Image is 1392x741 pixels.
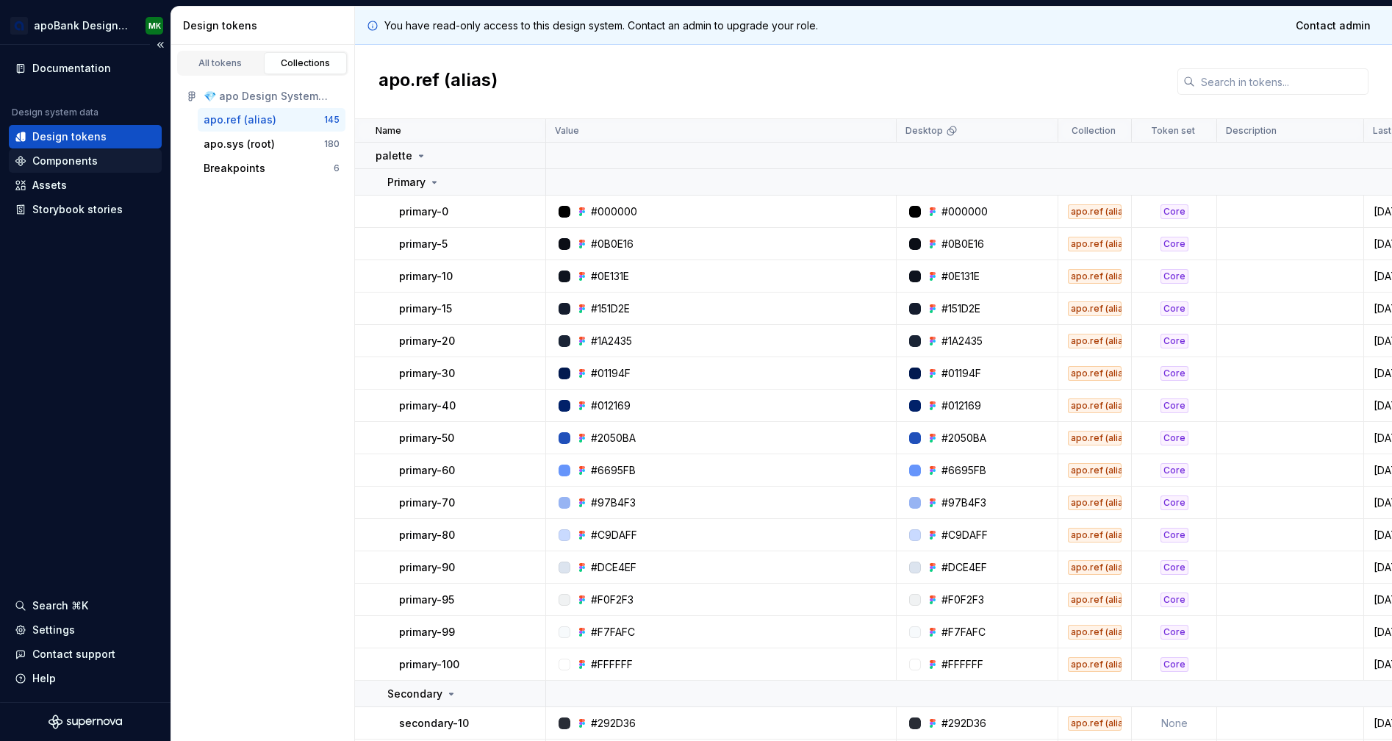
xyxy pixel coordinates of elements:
input: Search in tokens... [1195,68,1368,95]
div: #000000 [941,204,988,219]
div: apo.ref (alias) [1068,625,1122,640]
div: Contact support [32,647,115,662]
button: apo.sys (root)180 [198,132,345,156]
div: #012169 [941,398,981,413]
div: #F0F2F3 [591,593,634,607]
p: You have read-only access to this design system. Contact an admin to upgrade your role. [384,18,818,33]
div: #01194F [941,366,981,381]
div: #C9DAFF [941,528,988,543]
p: primary-15 [399,301,452,316]
div: Core [1160,593,1188,607]
div: Core [1160,334,1188,348]
img: e2a5b078-0b6a-41b7-8989-d7f554be194d.png [10,17,28,35]
p: primary-20 [399,334,455,348]
button: Collapse sidebar [150,35,171,55]
p: palette [376,148,412,163]
div: Documentation [32,61,111,76]
div: #DCE4EF [941,560,987,575]
div: Settings [32,623,75,637]
div: #0B0E16 [591,237,634,251]
div: apo.ref (alias) [1068,431,1122,445]
div: #FFFFFF [591,657,633,672]
div: apo.ref (alias) [1068,560,1122,575]
p: primary-90 [399,560,455,575]
a: Contact admin [1286,12,1380,39]
p: primary-99 [399,625,455,640]
div: Storybook stories [32,202,123,217]
p: primary-70 [399,495,455,510]
p: Secondary [387,687,442,701]
div: Core [1160,366,1188,381]
button: Contact support [9,642,162,666]
button: apo.ref (alias)145 [198,108,345,132]
p: primary-60 [399,463,455,478]
div: #2050BA [591,431,636,445]
div: #97B4F3 [941,495,986,510]
div: Core [1160,431,1188,445]
div: #6695FB [941,463,986,478]
div: Core [1160,269,1188,284]
div: Core [1160,657,1188,672]
div: MK [148,20,161,32]
p: Collection [1072,125,1116,137]
p: primary-0 [399,204,448,219]
div: #FFFFFF [941,657,983,672]
button: Help [9,667,162,690]
div: #97B4F3 [591,495,636,510]
div: #C9DAFF [591,528,637,543]
div: 6 [334,162,340,174]
div: #0E131E [591,269,629,284]
button: Breakpoints6 [198,157,345,180]
div: apo.ref (alias) [1068,463,1122,478]
div: Core [1160,463,1188,478]
div: #2050BA [941,431,986,445]
p: primary-100 [399,657,459,672]
p: Name [376,125,401,137]
td: None [1132,707,1217,740]
p: Token set [1151,125,1195,137]
div: 💎 apo Design System Guidelines [204,89,340,104]
div: #01194F [591,366,631,381]
div: #F7FAFC [941,625,986,640]
svg: Supernova Logo [49,715,122,729]
div: Design system data [12,107,98,118]
div: apo.ref (alias) [1068,237,1122,251]
h2: apo.ref (alias) [379,68,498,95]
div: Help [32,671,56,686]
div: #1A2435 [591,334,632,348]
button: apoBank DesignsystemMK [3,10,168,41]
a: Design tokens [9,125,162,148]
div: 145 [324,114,340,126]
div: #0B0E16 [941,237,984,251]
p: Description [1226,125,1277,137]
div: Components [32,154,98,168]
div: All tokens [184,57,257,69]
div: Assets [32,178,67,193]
div: Core [1160,398,1188,413]
div: apo.ref (alias) [1068,269,1122,284]
div: apo.ref (alias) [1068,528,1122,543]
div: #000000 [591,204,637,219]
div: #1A2435 [941,334,983,348]
p: primary-5 [399,237,448,251]
div: apo.sys (root) [204,137,275,151]
div: #6695FB [591,463,636,478]
div: apo.ref (alias) [1068,301,1122,316]
div: #292D36 [591,716,636,731]
div: apo.ref (alias) [1068,334,1122,348]
div: Collections [269,57,342,69]
div: apo.ref (alias) [1068,495,1122,510]
a: Documentation [9,57,162,80]
div: #F7FAFC [591,625,635,640]
p: primary-50 [399,431,454,445]
p: primary-10 [399,269,453,284]
div: Core [1160,301,1188,316]
div: Core [1160,204,1188,219]
div: #F0F2F3 [941,593,984,607]
div: apo.ref (alias) [1068,593,1122,607]
div: #0E131E [941,269,980,284]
